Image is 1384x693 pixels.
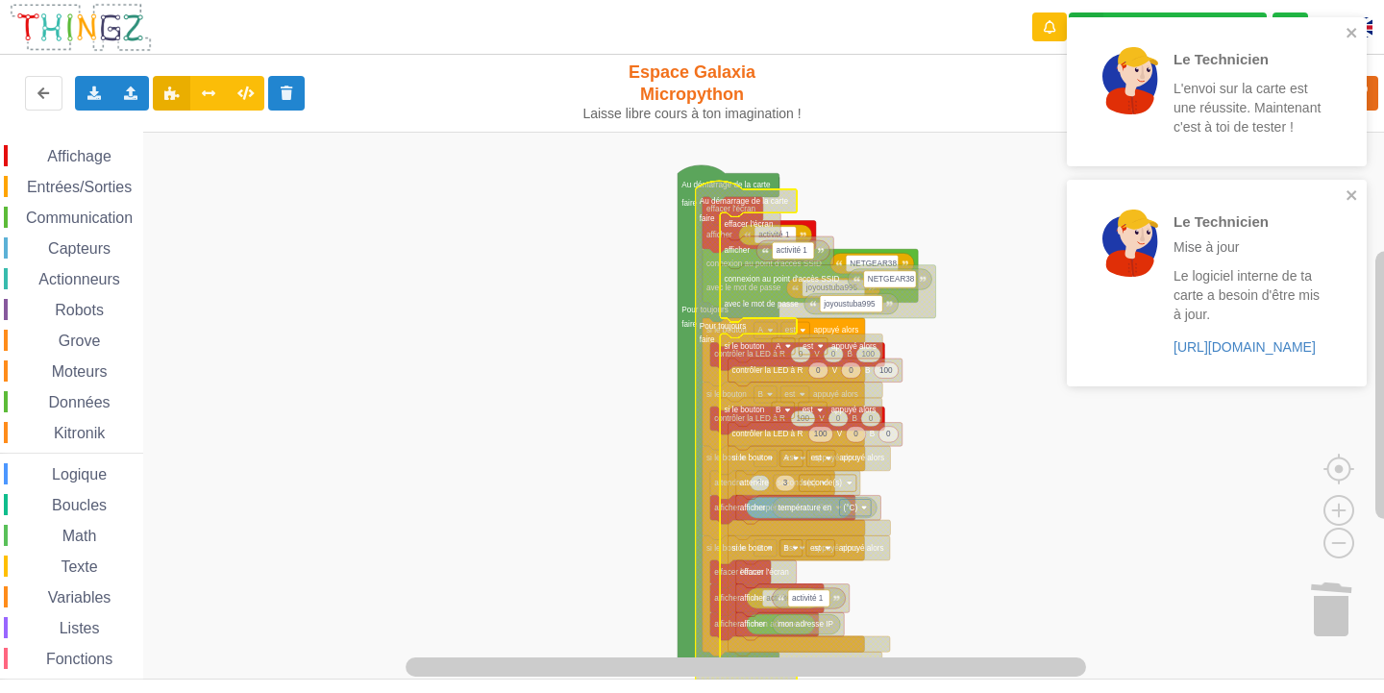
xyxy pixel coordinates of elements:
[792,594,824,603] text: activité 1
[700,197,789,206] text: Au démarrage de la carte
[724,300,799,309] text: avec le mot de passe
[849,366,853,375] text: 0
[700,322,747,331] text: Pour toujours
[740,479,769,487] text: attendre
[45,589,114,606] span: Variables
[36,271,123,287] span: Actionneurs
[700,214,715,223] text: faire
[740,504,766,512] text: afficher
[681,199,697,208] text: faire
[777,246,808,255] text: activité 1
[732,366,803,375] text: contrôler la LED à R
[1174,211,1323,232] p: Le Technicien
[1069,12,1267,42] div: Ta base fonctionne bien !
[783,454,789,462] text: A
[724,246,750,255] text: afficher
[831,342,877,351] text: appuyé alors
[832,366,838,375] text: V
[811,454,823,462] text: est
[1346,25,1359,43] button: close
[740,594,766,603] text: afficher
[1174,237,1323,257] p: Mise à jour
[51,425,108,441] span: Kitronik
[56,333,104,349] span: Grove
[1174,49,1323,69] p: Le Technicien
[57,620,103,636] span: Listes
[724,406,764,414] text: si le bouton
[1174,266,1323,324] p: Le logiciel interne de ta carte a besoin d'être mis à jour.
[830,406,876,414] text: appuyé alors
[45,240,113,257] span: Capteurs
[814,430,828,438] text: 100
[681,320,697,329] text: faire
[9,2,153,53] img: thingz_logo.png
[778,504,832,512] text: température en
[865,366,871,375] text: B
[783,544,789,553] text: B
[816,366,821,375] text: 0
[1174,79,1323,136] p: L'envoi sur la carte est une réussite. Maintenant c'est à toi de tester !
[724,342,764,351] text: si le bouton
[803,342,814,351] text: est
[839,454,884,462] text: appuyé alors
[778,620,834,629] text: mon adresse IP
[803,406,814,414] text: est
[886,430,891,438] text: 0
[46,394,113,410] span: Données
[49,466,110,483] span: Logique
[844,504,858,512] text: (°C)
[870,430,876,438] text: B
[814,326,859,334] text: appuyé alors
[24,179,135,195] span: Entrées/Sorties
[700,335,715,344] text: faire
[837,430,843,438] text: V
[49,497,110,513] span: Boucles
[732,544,773,553] text: si le bouton
[681,306,729,314] text: Pour toujours
[868,275,915,284] text: NETGEAR38
[724,220,773,229] text: effacer l'écran
[58,558,100,575] span: Texte
[850,260,897,268] text: NETGEAR38
[810,544,822,553] text: est
[776,406,781,414] text: B
[732,454,773,462] text: si le bouton
[823,300,876,309] text: joyoustuba995
[853,430,858,438] text: 0
[43,651,115,667] span: Fonctions
[732,430,803,438] text: contrôler la LED à R
[783,479,788,487] text: 3
[839,544,884,553] text: appuyé alors
[740,620,766,629] text: afficher
[681,181,771,189] text: Au démarrage de la carte
[52,302,107,318] span: Robots
[740,568,789,577] text: effacer l'écran
[23,210,136,226] span: Communication
[1174,339,1316,355] a: [URL][DOMAIN_NAME]
[49,363,111,380] span: Moteurs
[724,275,839,284] text: connexion au point d'accès SSID
[575,106,810,122] div: Laisse libre cours à ton imagination !
[879,366,893,375] text: 100
[44,148,113,164] span: Affichage
[60,528,100,544] span: Math
[1346,187,1359,206] button: close
[803,479,842,487] text: seconde(s)
[776,342,781,351] text: A
[575,62,810,122] div: Espace Galaxia Micropython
